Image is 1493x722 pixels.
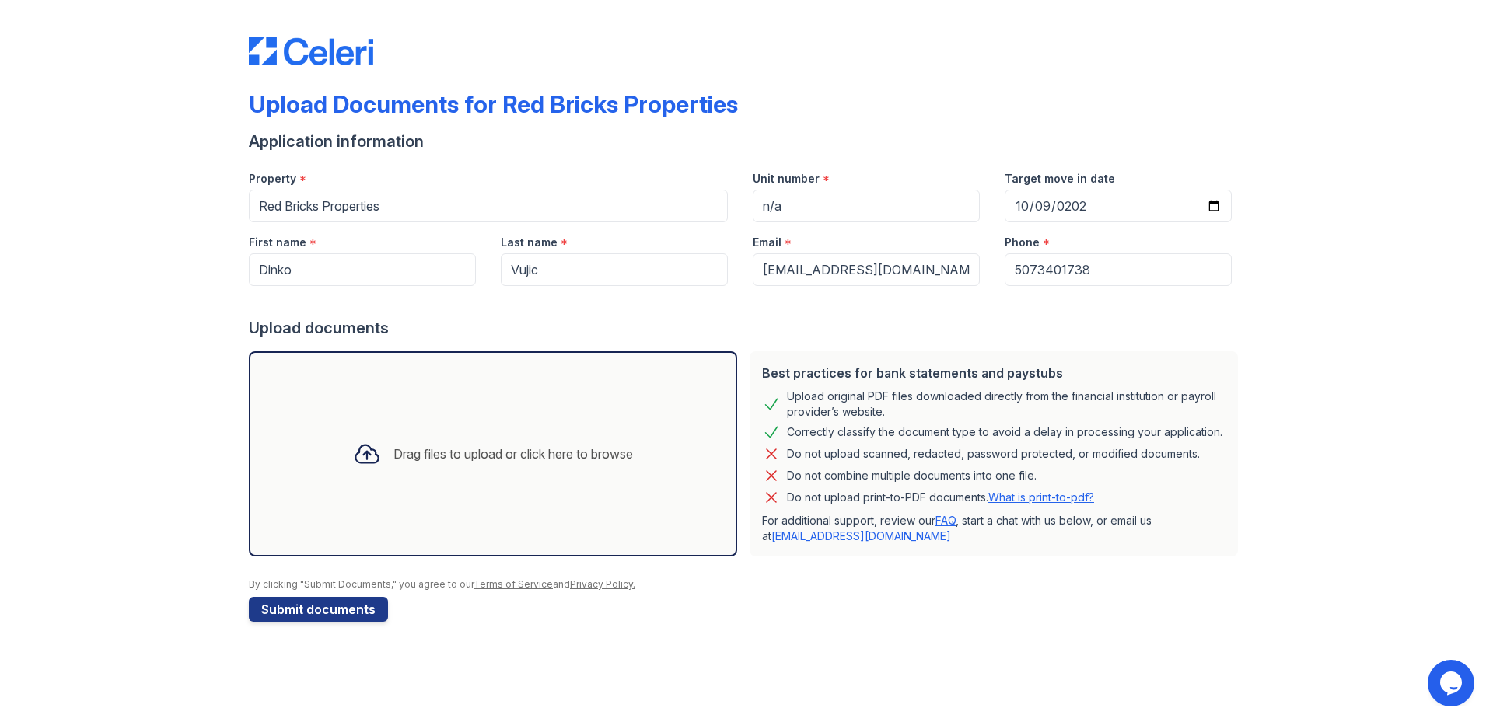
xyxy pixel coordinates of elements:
div: Correctly classify the document type to avoid a delay in processing your application. [787,423,1222,441]
iframe: chat widget [1428,660,1477,706]
label: Last name [501,235,558,250]
label: Target move in date [1005,171,1115,187]
p: For additional support, review our , start a chat with us below, or email us at [762,513,1226,544]
div: Upload Documents for Red Bricks Properties [249,90,738,118]
p: Do not upload print-to-PDF documents. [787,490,1094,505]
a: Terms of Service [474,578,553,590]
div: Upload documents [249,317,1244,339]
div: Do not upload scanned, redacted, password protected, or modified documents. [787,445,1200,463]
label: First name [249,235,306,250]
div: By clicking "Submit Documents," you agree to our and [249,578,1244,591]
a: Privacy Policy. [570,578,635,590]
label: Email [753,235,781,250]
div: Do not combine multiple documents into one file. [787,466,1037,485]
div: Drag files to upload or click here to browse [393,445,633,463]
a: FAQ [935,514,956,527]
img: CE_Logo_Blue-a8612792a0a2168367f1c8372b55b34899dd931a85d93a1a3d3e32e68fde9ad4.png [249,37,373,65]
label: Property [249,171,296,187]
div: Upload original PDF files downloaded directly from the financial institution or payroll provider’... [787,389,1226,420]
div: Application information [249,131,1244,152]
a: [EMAIL_ADDRESS][DOMAIN_NAME] [771,529,951,542]
button: Submit documents [249,597,388,622]
label: Unit number [753,171,820,187]
label: Phone [1005,235,1040,250]
div: Best practices for bank statements and paystubs [762,364,1226,382]
a: What is print-to-pdf? [988,490,1094,504]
